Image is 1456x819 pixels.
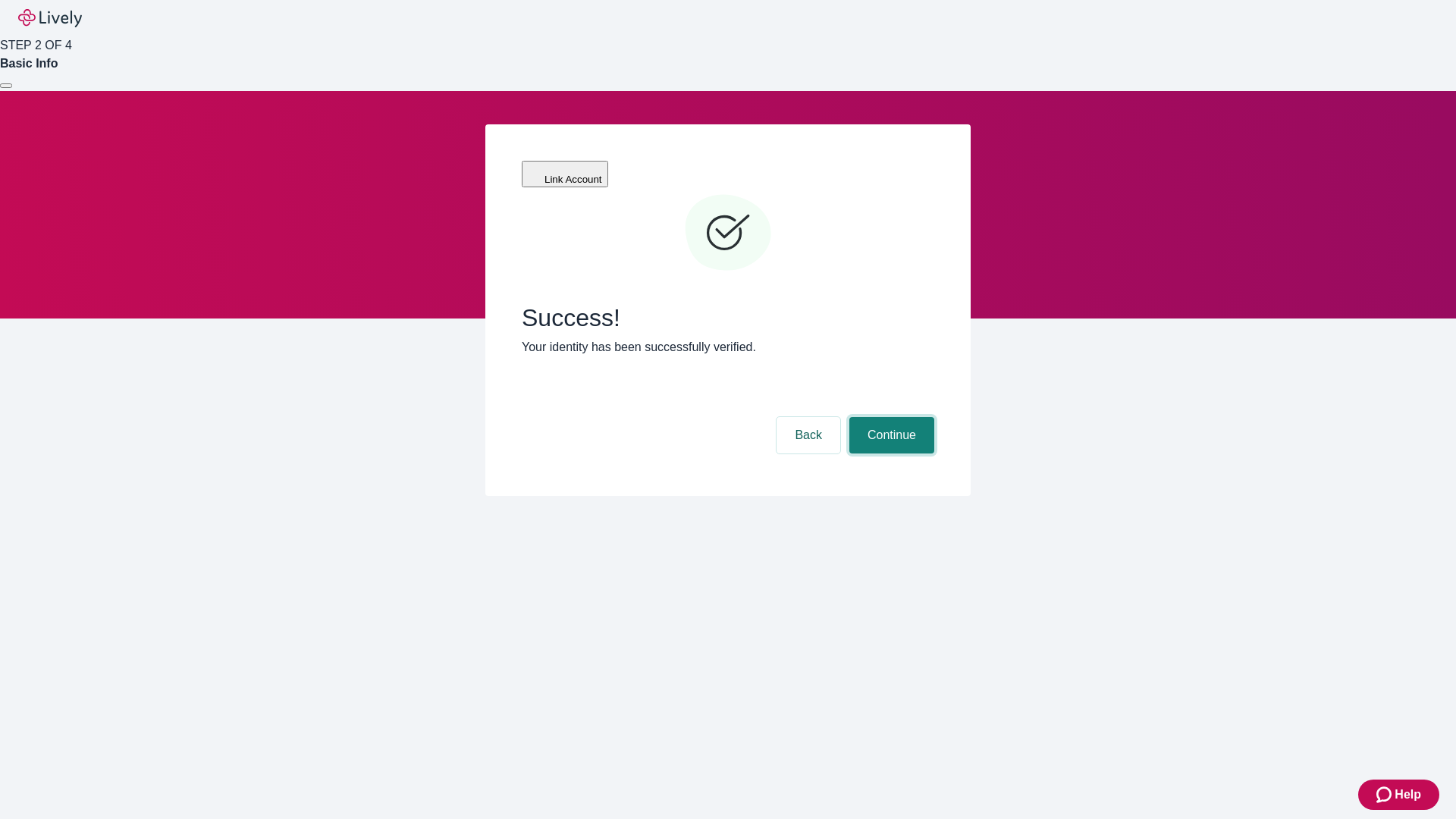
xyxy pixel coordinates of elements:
img: Lively [18,9,82,27]
svg: Zendesk support icon [1376,786,1395,804]
button: Continue [849,417,934,453]
p: Your identity has been successfully verified. [522,338,934,356]
button: Zendesk support iconHelp [1358,780,1439,810]
span: Help [1395,786,1421,804]
button: Back [777,417,840,453]
button: Link Account [522,161,608,187]
span: Success! [522,303,934,332]
svg: Checkmark icon [682,188,773,279]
